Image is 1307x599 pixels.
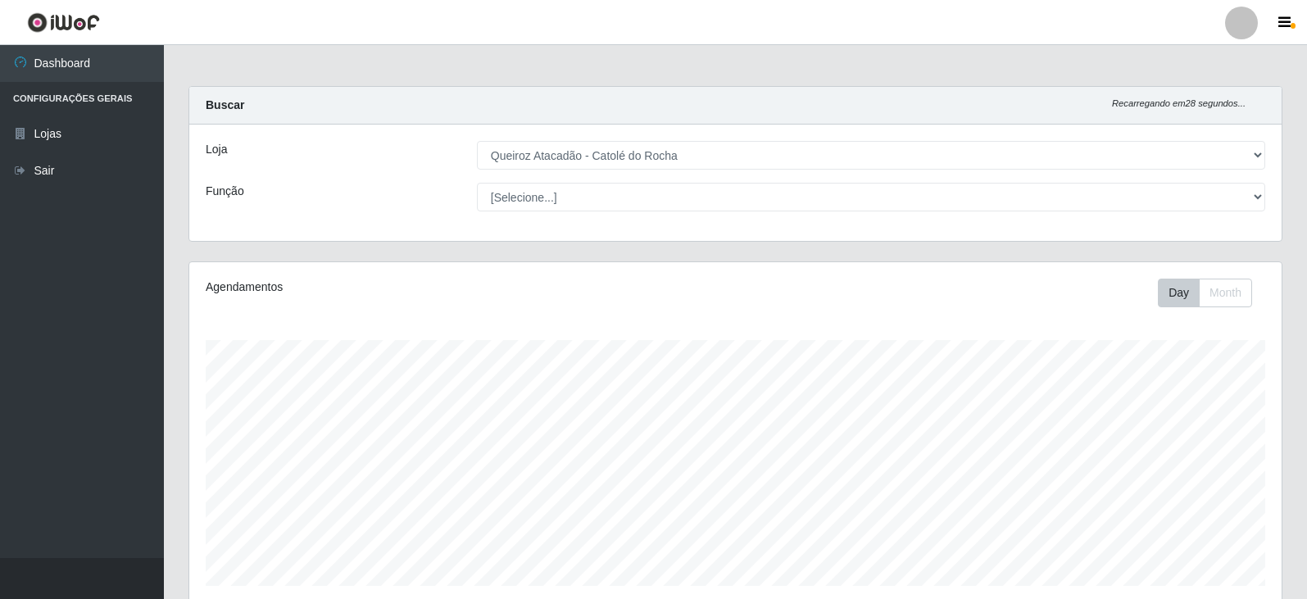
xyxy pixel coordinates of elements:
[206,141,227,158] label: Loja
[1199,279,1252,307] button: Month
[206,279,633,296] div: Agendamentos
[1158,279,1200,307] button: Day
[1112,98,1246,108] i: Recarregando em 28 segundos...
[1158,279,1252,307] div: First group
[1158,279,1265,307] div: Toolbar with button groups
[206,98,244,111] strong: Buscar
[206,183,244,200] label: Função
[27,12,100,33] img: CoreUI Logo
